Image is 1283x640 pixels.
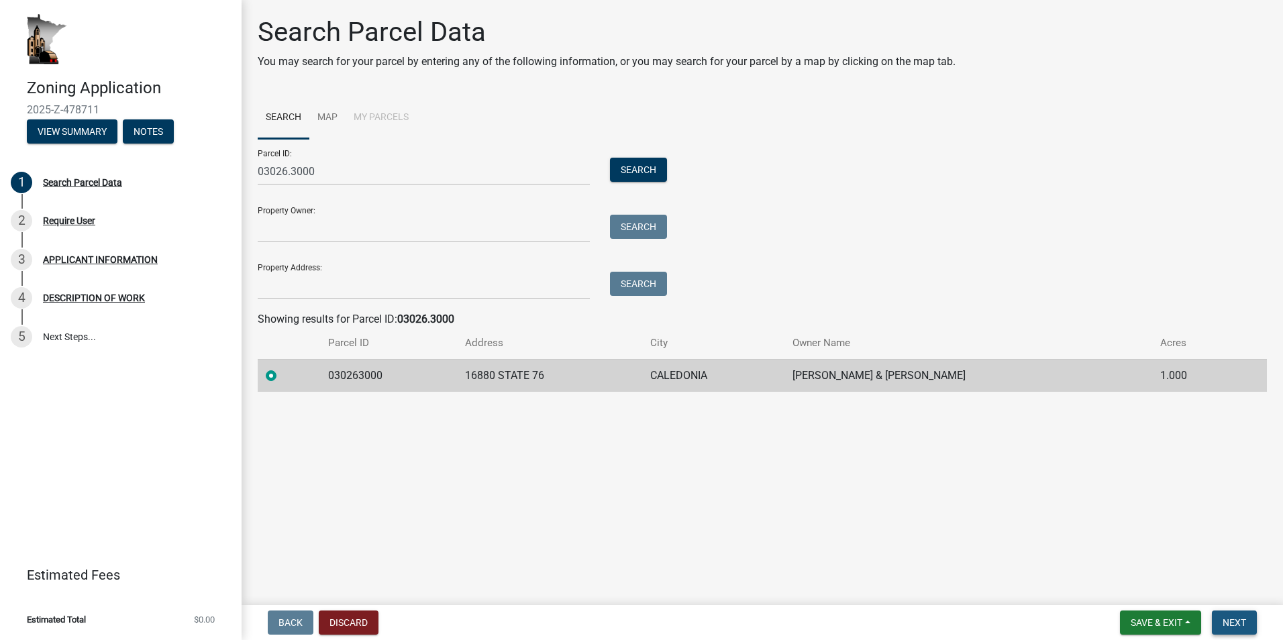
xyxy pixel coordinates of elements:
[1131,617,1182,628] span: Save & Exit
[11,562,220,588] a: Estimated Fees
[1120,610,1201,635] button: Save & Exit
[27,615,86,624] span: Estimated Total
[11,249,32,270] div: 3
[27,119,117,144] button: View Summary
[43,255,158,264] div: APPLICANT INFORMATION
[610,158,667,182] button: Search
[258,97,309,140] a: Search
[1152,359,1235,392] td: 1.000
[1223,617,1246,628] span: Next
[784,327,1152,359] th: Owner Name
[11,172,32,193] div: 1
[457,327,642,359] th: Address
[319,610,378,635] button: Discard
[642,359,784,392] td: CALEDONIA
[27,78,231,98] h4: Zoning Application
[11,326,32,348] div: 5
[642,327,784,359] th: City
[43,178,122,187] div: Search Parcel Data
[610,215,667,239] button: Search
[278,617,303,628] span: Back
[123,127,174,138] wm-modal-confirm: Notes
[43,216,95,225] div: Require User
[27,127,117,138] wm-modal-confirm: Summary
[43,293,145,303] div: DESCRIPTION OF WORK
[268,610,313,635] button: Back
[123,119,174,144] button: Notes
[784,359,1152,392] td: [PERSON_NAME] & [PERSON_NAME]
[258,16,956,48] h1: Search Parcel Data
[194,615,215,624] span: $0.00
[397,313,454,325] strong: 03026.3000
[27,103,215,116] span: 2025-Z-478711
[11,210,32,231] div: 2
[309,97,346,140] a: Map
[27,14,67,64] img: Houston County, Minnesota
[11,287,32,309] div: 4
[320,359,457,392] td: 030263000
[258,54,956,70] p: You may search for your parcel by entering any of the following information, or you may search fo...
[258,311,1267,327] div: Showing results for Parcel ID:
[1212,610,1257,635] button: Next
[1152,327,1235,359] th: Acres
[610,272,667,296] button: Search
[457,359,642,392] td: 16880 STATE 76
[320,327,457,359] th: Parcel ID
